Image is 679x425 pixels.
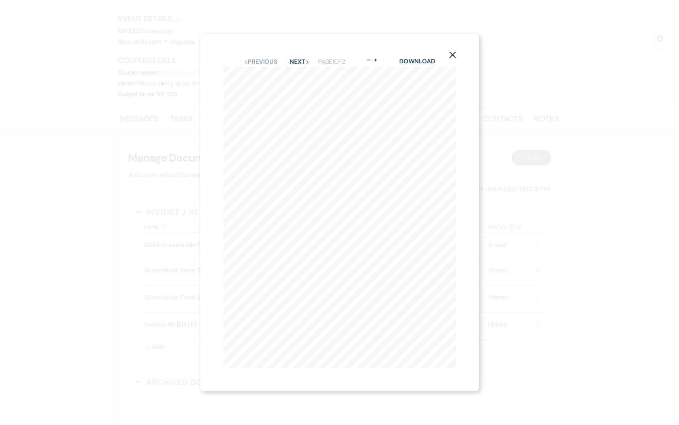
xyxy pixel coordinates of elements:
[318,57,345,67] p: Page 1 of 2
[399,57,435,65] a: Download
[289,59,310,65] button: Next
[244,59,277,65] button: Previous
[366,57,372,63] button: -
[373,57,379,63] button: +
